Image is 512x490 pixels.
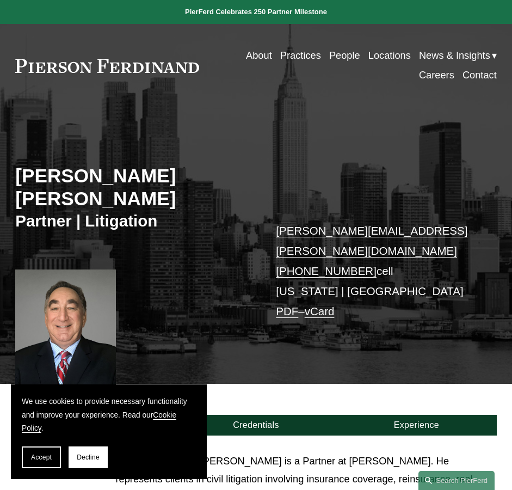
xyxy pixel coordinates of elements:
[22,446,61,468] button: Accept
[31,454,52,461] span: Accept
[336,415,497,436] a: Experience
[15,164,256,211] h2: [PERSON_NAME] [PERSON_NAME]
[15,211,256,231] h3: Partner | Litigation
[419,46,497,65] a: folder dropdown
[22,395,196,436] p: We use cookies to provide necessary functionality and improve your experience. Read our .
[305,305,335,317] a: vCard
[69,446,108,468] button: Decline
[11,384,207,479] section: Cookie banner
[280,46,321,65] a: Practices
[276,224,467,257] a: [PERSON_NAME][EMAIL_ADDRESS][PERSON_NAME][DOMAIN_NAME]
[276,265,377,277] a: [PHONE_NUMBER]
[368,46,411,65] a: Locations
[419,66,454,85] a: Careers
[276,305,298,317] a: PDF
[176,415,336,436] a: Credentials
[77,454,100,461] span: Decline
[419,47,490,65] span: News & Insights
[329,46,360,65] a: People
[462,66,497,85] a: Contact
[418,471,495,490] a: Search this site
[246,46,272,65] a: About
[276,221,477,322] p: cell [US_STATE] | [GEOGRAPHIC_DATA] –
